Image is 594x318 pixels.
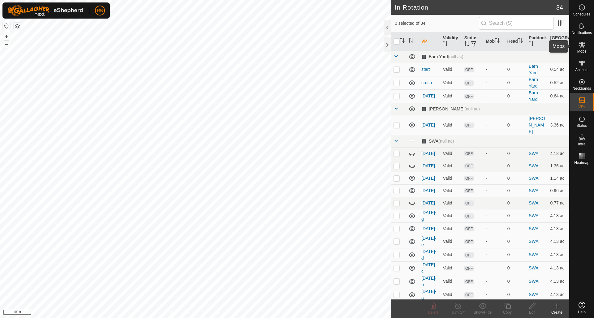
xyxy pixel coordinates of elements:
td: Valid [440,222,462,235]
span: OFF [464,292,474,298]
span: 34 [556,3,563,12]
div: - [486,163,502,169]
span: OFF [464,188,474,193]
h2: In Rotation [395,4,556,11]
div: [PERSON_NAME] [421,106,480,112]
button: + [3,32,10,40]
span: OFF [464,176,474,181]
span: RB [97,7,103,14]
a: [DATE] [421,151,435,156]
td: 0 [505,184,526,197]
span: Animals [575,68,588,72]
td: 0.77 ac [548,197,569,209]
div: - [486,291,502,298]
td: 0 [505,160,526,172]
a: [DATE]-a [421,289,437,300]
a: Barn Yard [529,64,538,75]
p-sorticon: Activate to sort [518,39,523,44]
span: Notifications [572,31,592,35]
a: SWA [529,188,538,193]
span: OFF [464,239,474,244]
td: 4.13 ac [548,275,569,288]
a: Help [570,299,594,316]
a: Contact Us [202,310,220,316]
span: OFF [464,226,474,231]
a: [DATE] [421,93,435,98]
div: - [486,79,502,86]
span: (null ac) [464,106,480,111]
div: SWA [421,139,454,144]
a: Barn Yard [529,77,538,88]
a: SWA [529,252,538,257]
input: Search (S) [479,17,554,30]
span: OFF [464,80,474,86]
div: - [486,200,502,206]
div: - [486,175,502,182]
span: (null ac) [438,139,454,144]
span: OFF [464,122,474,128]
div: Turn Off [445,310,470,315]
th: [GEOGRAPHIC_DATA] Area [548,32,569,51]
span: OFF [464,252,474,258]
span: Help [578,310,586,314]
td: 3.36 ac [548,115,569,135]
td: Valid [440,172,462,184]
div: Show/Hide [470,310,495,315]
p-sorticon: Activate to sort [560,42,565,47]
td: Valid [440,261,462,275]
button: Reset Map [3,22,10,30]
span: OFF [464,94,474,99]
td: 1.36 ac [548,160,569,172]
td: 0.54 ac [548,63,569,76]
span: Mobs [577,49,586,53]
span: OFF [464,163,474,169]
span: VPs [578,105,585,109]
a: Privacy Policy [171,310,194,316]
td: 0 [505,275,526,288]
td: 4.13 ac [548,248,569,261]
div: - [486,238,502,245]
td: 4.13 ac [548,222,569,235]
div: - [486,213,502,219]
span: Status [576,124,587,127]
p-sorticon: Activate to sort [464,42,469,47]
span: OFF [464,200,474,206]
td: 4.13 ac [548,235,569,248]
a: [DATE]-d [421,249,437,260]
a: SWA [529,200,538,205]
td: 0 [505,209,526,222]
a: crush [421,80,432,85]
td: 0 [505,115,526,135]
td: Valid [440,89,462,103]
td: Valid [440,76,462,89]
a: SWA [529,176,538,181]
td: 0 [505,76,526,89]
button: – [3,41,10,48]
p-sorticon: Activate to sort [529,42,534,47]
a: [DATE]-f [421,226,438,231]
td: 0 [505,288,526,301]
span: Delete [428,310,439,315]
th: Paddock [526,32,548,51]
div: - [486,251,502,258]
span: (null ac) [448,54,463,59]
a: [DATE]-e [421,236,437,247]
span: Schedules [573,12,590,16]
div: Barn Yard [421,54,463,59]
td: 1.14 ac [548,172,569,184]
td: Valid [440,209,462,222]
td: 0 [505,261,526,275]
div: - [486,122,502,128]
th: Head [505,32,526,51]
td: 0 [505,248,526,261]
img: Gallagher Logo [7,5,85,16]
a: [DATE]-g [421,210,437,221]
div: Copy [495,310,520,315]
a: SWA [529,279,538,284]
a: SWA [529,163,538,168]
a: [DATE] [421,122,435,127]
td: Valid [440,197,462,209]
a: [DATE]-c [421,262,437,274]
td: 0 [505,63,526,76]
a: [DATE] [421,188,435,193]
